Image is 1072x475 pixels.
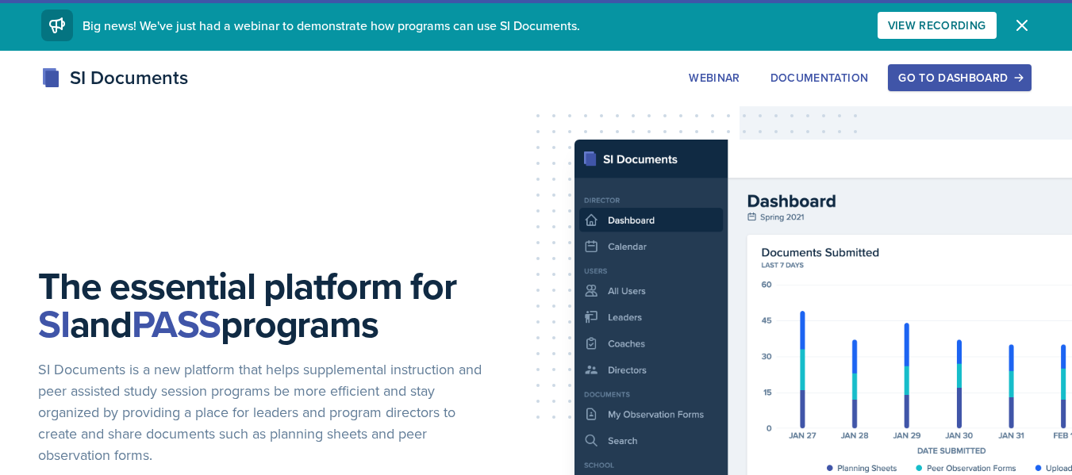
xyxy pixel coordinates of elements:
[898,71,1020,84] div: Go to Dashboard
[83,17,580,34] span: Big news! We've just had a webinar to demonstrate how programs can use SI Documents.
[770,71,869,84] div: Documentation
[689,71,740,84] div: Webinar
[760,64,879,91] button: Documentation
[678,64,750,91] button: Webinar
[888,19,986,32] div: View Recording
[888,64,1031,91] button: Go to Dashboard
[878,12,997,39] button: View Recording
[41,63,188,92] div: SI Documents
